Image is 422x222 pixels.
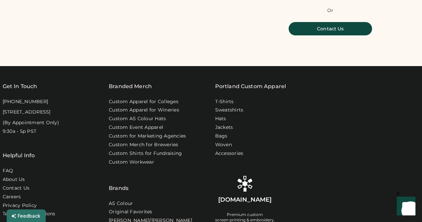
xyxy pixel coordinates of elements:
[289,22,372,35] button: Contact Us
[109,200,133,207] a: AS Colour
[327,7,334,14] div: Or
[3,168,13,174] a: FAQ
[3,98,48,105] div: [PHONE_NUMBER]
[3,82,37,90] div: Get In Touch
[3,120,59,126] div: (By Appointment Only)
[109,159,154,166] a: Custom Workwear
[215,98,234,105] a: T-Shirts
[215,116,226,122] a: Hats
[215,107,244,114] a: Sweatshirts
[109,142,178,148] a: Custom Merch for Breweries
[218,196,272,204] div: [DOMAIN_NAME]
[215,142,232,148] a: Woven
[3,128,37,135] div: 9:30a - 5p PST
[3,194,21,200] a: Careers
[109,98,178,105] a: Custom Apparel for Colleges
[109,116,166,122] a: Custom AS Colour Hats
[3,211,55,217] div: Terms and Conditions
[109,133,186,140] a: Custom for Marketing Agencies
[215,150,244,157] a: Accessories
[3,202,37,209] a: Privacy Policy
[215,82,286,90] a: Portland Custom Apparel
[109,82,152,90] div: Branded Merch
[215,124,233,131] a: Jackets
[237,176,253,192] img: Rendered Logo - Screens
[109,168,128,192] div: Brands
[109,209,152,215] a: Original Favorites
[3,152,35,160] div: Helpful Info
[3,109,51,116] div: [STREET_ADDRESS]
[109,150,182,157] a: Custom Shirts for Fundraising
[390,192,419,221] iframe: Front Chat
[109,107,179,114] a: Custom Apparel for Wineries
[3,176,25,183] a: About Us
[109,124,163,131] a: Custom Event Apparel
[3,185,30,192] a: Contact Us
[215,133,228,140] a: Bags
